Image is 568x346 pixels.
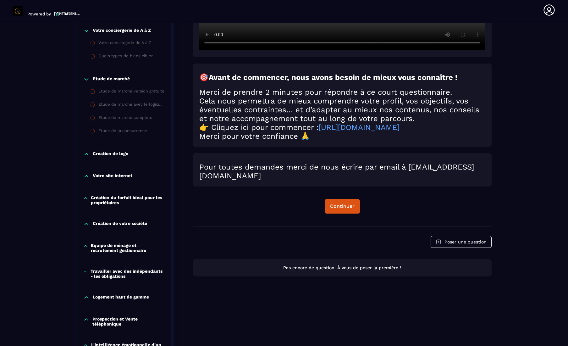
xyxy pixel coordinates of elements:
[27,12,51,16] p: Powered by
[93,221,147,227] p: Création de votre société
[431,236,492,248] button: Poser une question
[92,316,164,326] p: Prospection et Vente téléphonique
[199,163,485,180] h2: Pour toutes demandes merci de nous écrire par email à [EMAIL_ADDRESS][DOMAIN_NAME]
[98,40,151,47] div: Votre conciergerie de A à Z
[93,294,149,301] p: Logement haut de gamme
[54,11,80,16] img: logo
[98,102,164,109] div: Etude de marché avec le logiciel Airdna version payante
[93,151,128,157] p: Création de logo
[330,203,355,209] div: Continuer
[199,123,485,132] h2: 👉 Cliquez ici pour commencer :
[91,269,164,279] p: Travailler avec des indépendants - les obligations
[199,132,485,141] h2: Merci pour votre confiance 🙏
[325,199,360,214] button: Continuer
[318,123,400,132] a: [URL][DOMAIN_NAME]
[98,115,152,122] div: Etude de marché complète
[199,88,485,97] h2: Merci de prendre 2 minutes pour répondre à ce court questionnaire.
[93,28,151,34] p: Votre conciergerie de A à Z
[199,265,486,271] p: Pas encore de question. À vous de poser la première !
[93,173,132,179] p: Votre site internet
[199,73,485,82] h2: 🎯
[199,97,485,123] h2: Cela nous permettra de mieux comprendre votre profil, vos objectifs, vos éventuelles contraintes…...
[93,76,130,82] p: Etude de marché
[91,195,164,205] p: Création du forfait idéal pour les propriétaires
[98,53,153,60] div: Quels types de biens cibler
[91,243,164,253] p: Equipe de ménage et recrutement gestionnaire
[98,128,147,135] div: Etude de la concurrence
[209,73,457,82] strong: Avant de commencer, nous avons besoin de mieux vous connaître !
[98,89,164,96] div: Etude de marché version gratuite
[13,6,23,16] img: logo-branding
